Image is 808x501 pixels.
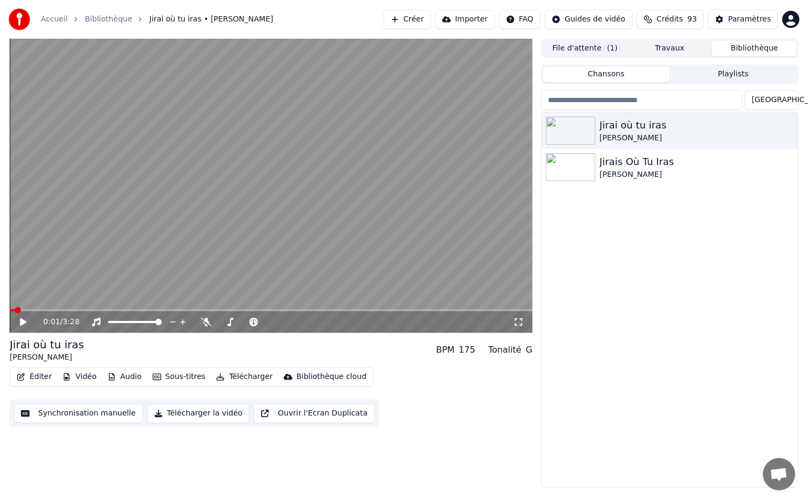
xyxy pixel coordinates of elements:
[44,317,60,327] span: 0:01
[600,133,793,144] div: [PERSON_NAME]
[525,343,532,356] div: G
[656,14,683,25] span: Crédits
[763,458,795,490] a: Ouvrir le chat
[607,43,618,54] span: ( 1 )
[435,10,495,29] button: Importer
[600,169,793,180] div: [PERSON_NAME]
[103,369,146,384] button: Audio
[669,67,797,82] button: Playlists
[600,118,793,133] div: Jirai où tu iras
[499,10,540,29] button: FAQ
[600,154,793,169] div: Jirais Où Tu Iras
[44,317,69,327] div: /
[149,14,273,25] span: Jirai où tu iras • [PERSON_NAME]
[41,14,68,25] a: Accueil
[63,317,80,327] span: 3:28
[687,14,697,25] span: 93
[9,9,30,30] img: youka
[543,41,627,56] button: File d'attente
[41,14,273,25] nav: breadcrumb
[58,369,100,384] button: Vidéo
[212,369,277,384] button: Télécharger
[10,352,84,363] div: [PERSON_NAME]
[254,404,374,423] button: Ouvrir l'Ecran Duplicata
[10,337,84,352] div: Jirai où tu iras
[14,404,143,423] button: Synchronisation manuelle
[728,14,771,25] div: Paramètres
[708,10,778,29] button: Paramètres
[297,371,366,382] div: Bibliothèque cloud
[637,10,704,29] button: Crédits93
[436,343,454,356] div: BPM
[459,343,475,356] div: 175
[627,41,712,56] button: Travaux
[12,369,56,384] button: Éditer
[148,369,210,384] button: Sous-titres
[384,10,431,29] button: Créer
[543,67,670,82] button: Chansons
[147,404,250,423] button: Télécharger la vidéo
[488,343,522,356] div: Tonalité
[545,10,632,29] button: Guides de vidéo
[712,41,797,56] button: Bibliothèque
[85,14,132,25] a: Bibliothèque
